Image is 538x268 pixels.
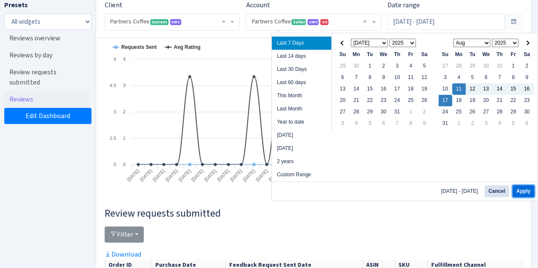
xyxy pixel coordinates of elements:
[150,19,168,25] span: Current
[363,118,377,129] td: 5
[377,60,390,72] td: 2
[507,95,520,106] td: 22
[438,95,452,106] td: 17
[390,106,404,118] td: 31
[404,95,418,106] td: 25
[493,60,507,72] td: 31
[272,50,331,63] li: Last 14 days
[452,72,466,83] td: 4
[114,109,116,114] text: 3
[4,91,89,108] a: Reviews
[377,49,390,60] th: We
[177,168,191,182] tspan: [DATE]
[272,76,331,89] li: Last 60 days
[466,106,479,118] td: 26
[404,83,418,95] td: 18
[4,64,89,91] a: Review requests submitted
[438,49,452,60] th: Su
[350,60,363,72] td: 30
[203,168,217,182] tspan: [DATE]
[466,49,479,60] th: Tu
[363,83,377,95] td: 15
[452,106,466,118] td: 25
[404,118,418,129] td: 8
[363,95,377,106] td: 22
[418,106,431,118] td: 2
[126,168,140,182] tspan: [DATE]
[390,60,404,72] td: 3
[438,60,452,72] td: 27
[520,60,534,72] td: 2
[377,83,390,95] td: 16
[507,60,520,72] td: 1
[377,118,390,129] td: 6
[272,168,331,181] li: Custom Range
[452,118,466,129] td: 1
[507,106,520,118] td: 29
[105,250,141,259] a: Download
[493,49,507,60] th: Th
[493,83,507,95] td: 14
[390,49,404,60] th: Th
[336,95,350,106] td: 20
[123,56,125,62] text: 4
[363,60,377,72] td: 1
[466,60,479,72] td: 29
[350,118,363,129] td: 4
[123,109,125,114] text: 2
[377,72,390,83] td: 9
[438,83,452,95] td: 10
[441,189,481,194] span: [DATE] - [DATE]
[466,83,479,95] td: 12
[246,14,380,30] span: Partners Coffee <span class="badge badge-success">Seller</span><span class="badge badge-primary" ...
[479,118,493,129] td: 3
[418,72,431,83] td: 12
[291,19,306,25] span: Seller
[390,83,404,95] td: 17
[272,37,331,50] li: Last 7 Days
[452,60,466,72] td: 28
[520,83,534,95] td: 16
[190,168,204,182] tspan: [DATE]
[404,49,418,60] th: Fr
[452,49,466,60] th: Mo
[4,108,91,124] a: Edit Dashboard
[123,83,125,88] text: 3
[336,49,350,60] th: Su
[170,19,181,25] span: AMC
[493,106,507,118] td: 28
[139,168,153,182] tspan: [DATE]
[110,17,229,26] span: Partners Coffee <span class="badge badge-success">Current</span><span class="badge badge-primary"...
[520,49,534,60] th: Sa
[438,118,452,129] td: 31
[404,72,418,83] td: 11
[479,83,493,95] td: 13
[105,226,144,243] button: Filter
[507,72,520,83] td: 8
[336,72,350,83] td: 6
[507,118,520,129] td: 5
[350,72,363,83] td: 7
[272,142,331,155] li: [DATE]
[418,95,431,106] td: 26
[452,95,466,106] td: 18
[363,106,377,118] td: 29
[272,155,331,168] li: 2 years
[336,60,350,72] td: 29
[377,106,390,118] td: 30
[272,63,331,76] li: Last 30 Days
[520,118,534,129] td: 6
[114,162,116,167] text: 0
[307,19,319,25] span: Amazon Marketing Cloud
[404,106,418,118] td: 1
[520,106,534,118] td: 30
[336,118,350,129] td: 3
[493,72,507,83] td: 7
[438,106,452,118] td: 24
[320,19,328,25] span: US
[452,83,466,95] td: 11
[121,44,157,50] tspan: Requests Sent
[350,49,363,60] th: Mo
[251,17,370,26] span: Partners Coffee <span class="badge badge-success">Seller</span><span class="badge badge-primary" ...
[493,118,507,129] td: 4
